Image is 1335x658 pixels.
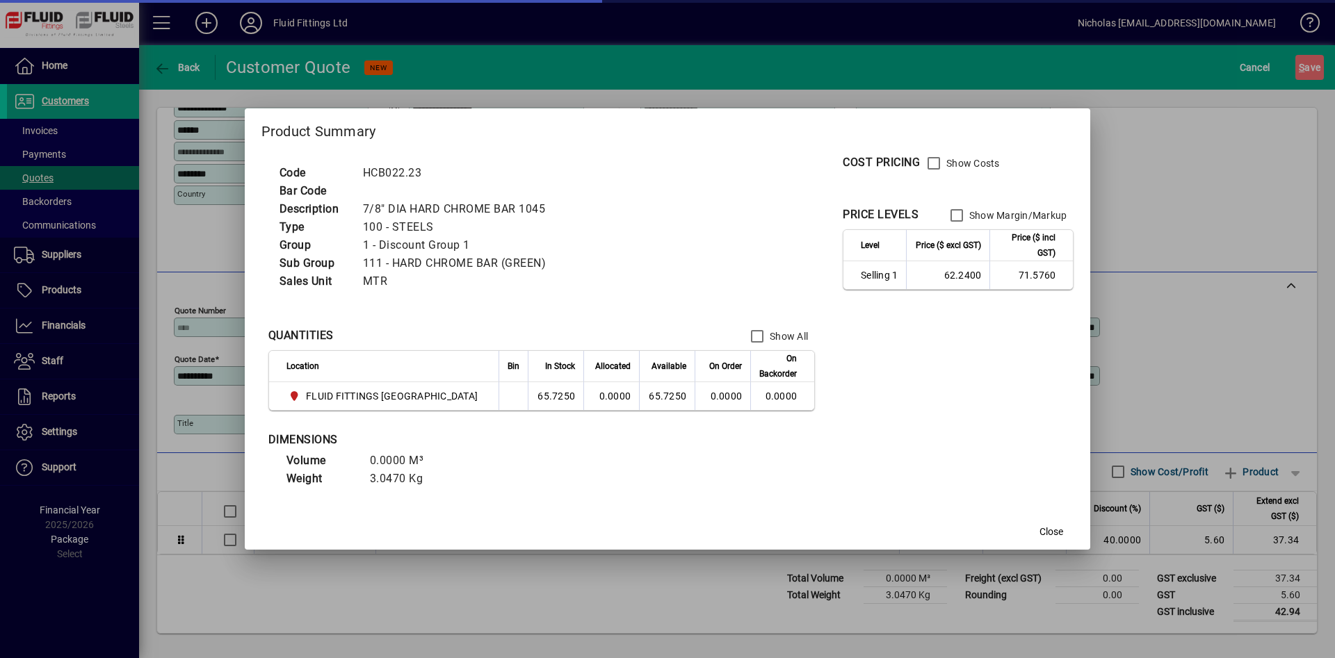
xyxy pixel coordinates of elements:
[273,182,356,200] td: Bar Code
[711,390,743,402] span: 0.0000
[306,389,478,403] span: FLUID FITTINGS [GEOGRAPHIC_DATA]
[286,359,319,374] span: Location
[280,470,363,488] td: Weight
[583,382,639,410] td: 0.0000
[245,108,1091,149] h2: Product Summary
[508,359,519,374] span: Bin
[652,359,686,374] span: Available
[268,327,334,344] div: QUANTITIES
[966,208,1067,222] label: Show Margin/Markup
[356,272,563,290] td: MTR
[356,236,563,254] td: 1 - Discount Group 1
[767,329,808,343] label: Show All
[273,236,356,254] td: Group
[998,230,1055,261] span: Price ($ incl GST)
[280,452,363,470] td: Volume
[1039,525,1063,539] span: Close
[709,359,742,374] span: On Order
[843,154,920,171] div: COST PRICING
[528,382,583,410] td: 65.7250
[916,238,981,253] span: Price ($ excl GST)
[273,272,356,290] td: Sales Unit
[843,206,919,223] div: PRICE LEVELS
[356,200,563,218] td: 7/8" DIA HARD CHROME BAR 1045
[545,359,575,374] span: In Stock
[861,238,880,253] span: Level
[639,382,695,410] td: 65.7250
[268,431,616,448] div: DIMENSIONS
[363,452,446,470] td: 0.0000 M³
[861,268,898,282] span: Selling 1
[750,382,814,410] td: 0.0000
[595,359,631,374] span: Allocated
[273,254,356,272] td: Sub Group
[356,254,563,272] td: 111 - HARD CHROME BAR (GREEN)
[1029,519,1074,544] button: Close
[356,164,563,182] td: HCB022.23
[356,218,563,236] td: 100 - STEELS
[273,218,356,236] td: Type
[273,200,356,218] td: Description
[944,156,1000,170] label: Show Costs
[906,261,989,289] td: 62.2400
[273,164,356,182] td: Code
[989,261,1073,289] td: 71.5760
[286,388,484,404] span: FLUID FITTINGS CHRISTCHURCH
[363,470,446,488] td: 3.0470 Kg
[759,351,797,381] span: On Backorder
